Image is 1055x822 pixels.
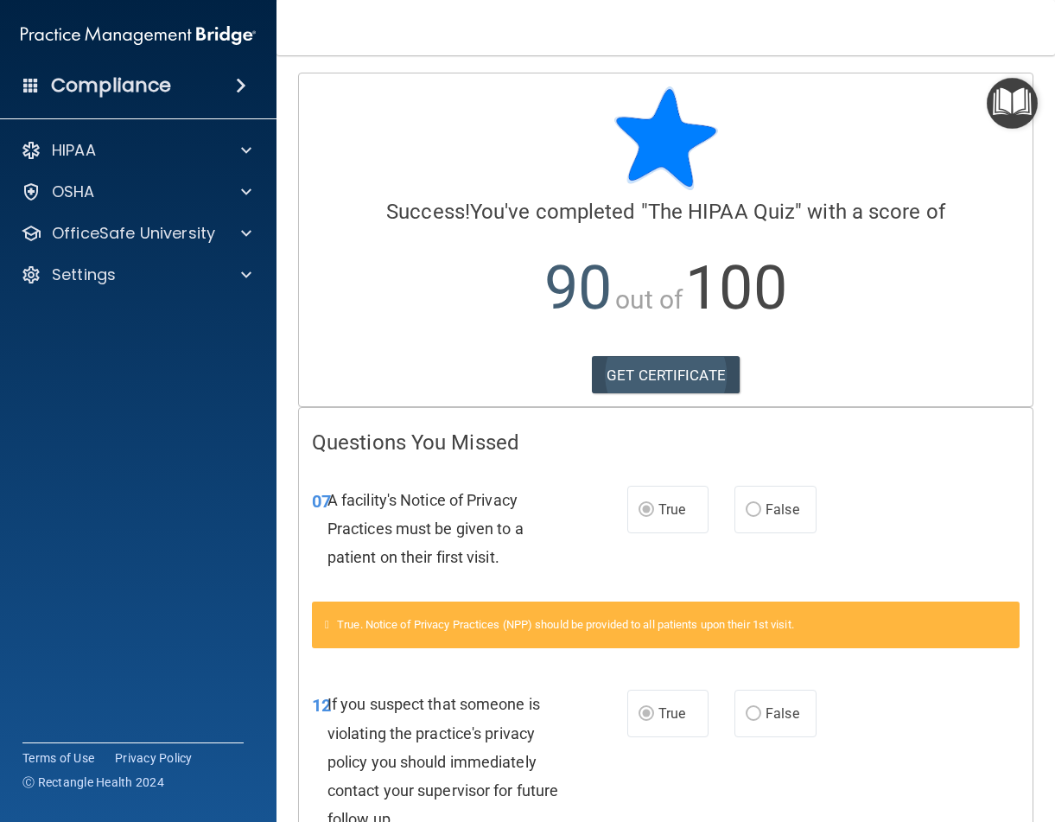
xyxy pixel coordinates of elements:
button: Open Resource Center [987,78,1038,129]
span: True [658,705,685,722]
a: Privacy Policy [115,749,193,767]
a: OfficeSafe University [21,223,251,244]
input: False [746,708,761,721]
span: True. Notice of Privacy Practices (NPP) should be provided to all patients upon their 1st visit. [337,618,794,631]
a: GET CERTIFICATE [592,356,740,394]
p: Settings [52,264,116,285]
img: PMB logo [21,18,256,53]
p: HIPAA [52,140,96,161]
span: The HIPAA Quiz [648,200,795,224]
span: Success! [386,200,470,224]
a: Terms of Use [22,749,94,767]
p: OfficeSafe University [52,223,215,244]
a: OSHA [21,182,251,202]
img: blue-star-rounded.9d042014.png [614,86,718,190]
span: 07 [312,491,331,512]
a: HIPAA [21,140,251,161]
span: False [766,705,799,722]
span: Ⓒ Rectangle Health 2024 [22,774,164,791]
p: OSHA [52,182,95,202]
input: True [639,504,654,517]
span: 90 [544,252,612,323]
h4: Questions You Missed [312,431,1020,454]
span: out of [615,284,683,315]
span: 100 [685,252,786,323]
span: 12 [312,695,331,716]
span: False [766,501,799,518]
input: False [746,504,761,517]
h4: Compliance [51,73,171,98]
h4: You've completed " " with a score of [312,201,1020,223]
span: A facility's Notice of Privacy Practices must be given to a patient on their first visit. [327,491,524,566]
span: True [658,501,685,518]
input: True [639,708,654,721]
a: Settings [21,264,251,285]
